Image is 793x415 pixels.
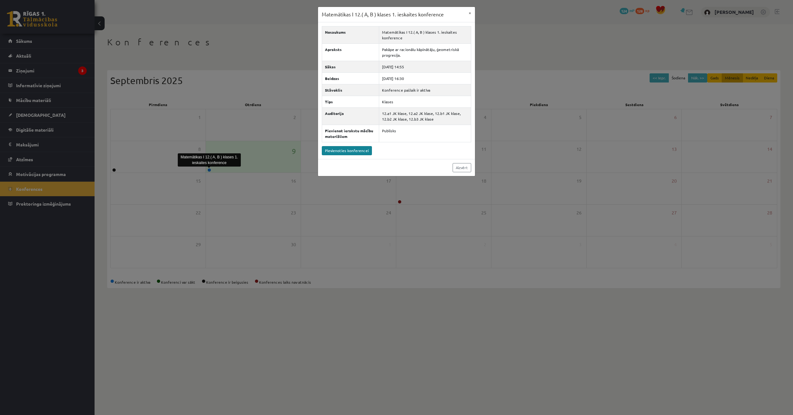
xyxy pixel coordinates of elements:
button: × [465,7,475,19]
th: Nosaukums [322,26,379,43]
td: Klases [379,96,471,107]
td: [DATE] 14:55 [379,61,471,72]
th: Apraksts [322,43,379,61]
td: [DATE] 16:30 [379,72,471,84]
td: Matemātikas I 12.( A, B ) klases 1. ieskaites konference [379,26,471,43]
th: Tips [322,96,379,107]
th: Beidzas [322,72,379,84]
a: Pievienoties konferencei [322,146,372,155]
a: Aizvērt [453,163,471,172]
div: Matemātikas I 12.( A, B ) klases 1. ieskaites konference [178,153,241,167]
td: 12.a1 JK klase, 12.a2 JK klase, 12.b1 JK klase, 12.b2 JK klase, 12.b3 JK klase [379,107,471,125]
td: Konference pašlaik ir aktīva [379,84,471,96]
th: Pievienot ierakstu mācību materiāliem [322,125,379,142]
h3: Matemātikas I 12.( A, B ) klases 1. ieskaites konference [322,11,444,18]
td: Publisks [379,125,471,142]
td: Pakāpe ar racionālu kāpinātāju, ģeometriskā progresija. [379,43,471,61]
th: Auditorija [322,107,379,125]
th: Stāvoklis [322,84,379,96]
th: Sākas [322,61,379,72]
